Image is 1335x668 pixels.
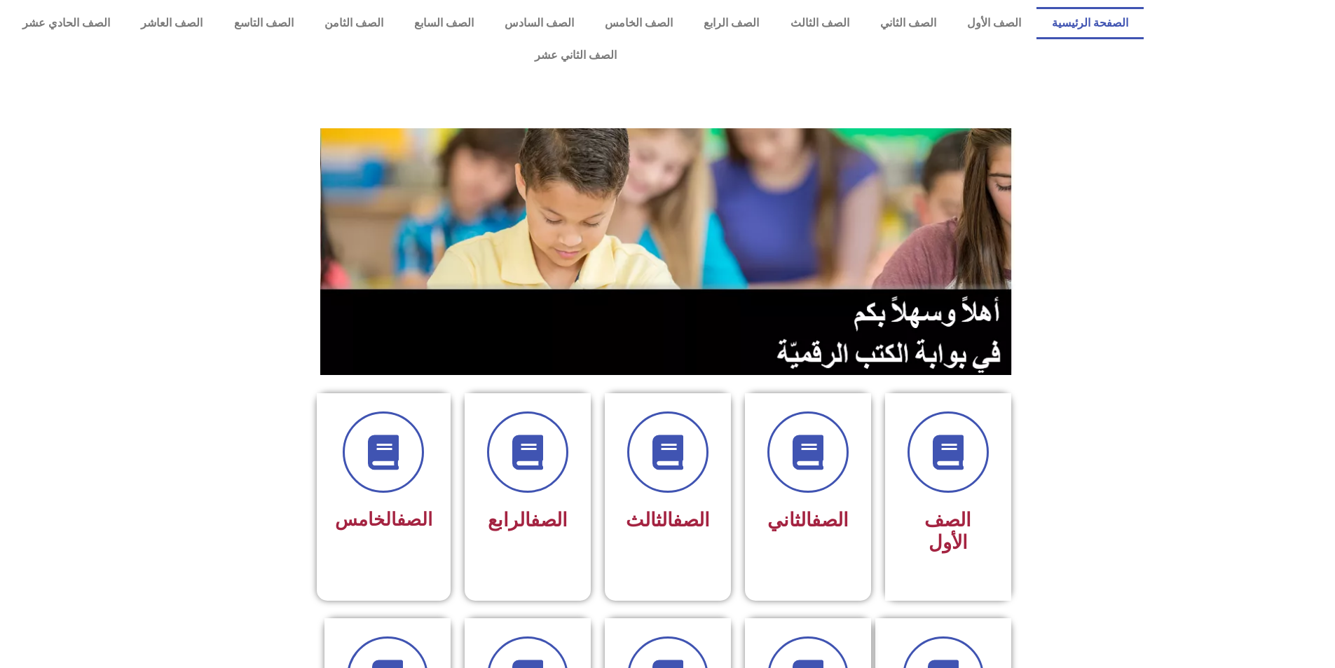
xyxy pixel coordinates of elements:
[1036,7,1144,39] a: الصفحة الرئيسية
[952,7,1036,39] a: الصف الأول
[865,7,952,39] a: الصف الثاني
[309,7,399,39] a: الصف الثامن
[626,509,710,531] span: الثالث
[125,7,218,39] a: الصف العاشر
[812,509,849,531] a: الصف
[397,509,432,530] a: الصف
[335,509,432,530] span: الخامس
[673,509,710,531] a: الصف
[530,509,568,531] a: الصف
[399,7,489,39] a: الصف السابع
[688,7,774,39] a: الصف الرابع
[7,7,125,39] a: الصف الحادي عشر
[774,7,864,39] a: الصف الثالث
[924,509,971,554] span: الصف الأول
[767,509,849,531] span: الثاني
[218,7,308,39] a: الصف التاسع
[488,509,568,531] span: الرابع
[7,39,1144,71] a: الصف الثاني عشر
[589,7,688,39] a: الصف الخامس
[489,7,589,39] a: الصف السادس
